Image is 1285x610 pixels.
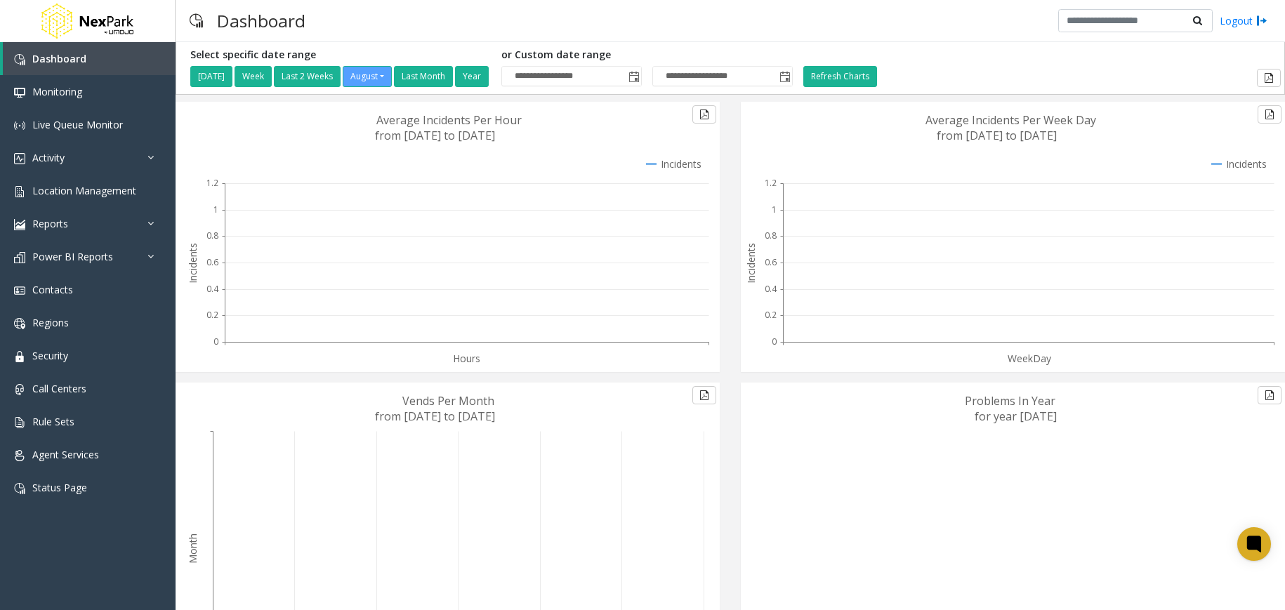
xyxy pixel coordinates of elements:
img: 'icon' [14,285,25,296]
text: 0.2 [206,309,218,321]
img: 'icon' [14,483,25,494]
h5: or Custom date range [501,49,793,61]
button: Export to pdf [1257,69,1281,87]
img: 'icon' [14,252,25,263]
button: Refresh Charts [803,66,877,87]
text: Problems In Year [965,393,1055,409]
span: Reports [32,217,68,230]
span: Toggle popup [777,67,792,86]
span: Power BI Reports [32,250,113,263]
text: 0.6 [206,256,218,268]
span: Toggle popup [626,67,641,86]
text: from [DATE] to [DATE] [375,409,495,424]
img: 'icon' [14,384,25,395]
button: Export to pdf [1258,105,1281,124]
button: Last Month [394,66,453,87]
span: Rule Sets [32,415,74,428]
button: [DATE] [190,66,232,87]
img: logout [1256,13,1267,28]
img: 'icon' [14,351,25,362]
img: 'icon' [14,450,25,461]
text: 0.8 [206,230,218,241]
text: Vends Per Month [402,393,494,409]
text: 1 [213,204,218,216]
img: 'icon' [14,186,25,197]
button: Year [455,66,489,87]
text: 0 [772,336,777,347]
text: 0.2 [765,309,777,321]
button: Export to pdf [1258,386,1281,404]
img: pageIcon [190,4,203,38]
span: Contacts [32,283,73,296]
a: Dashboard [3,42,176,75]
h3: Dashboard [210,4,312,38]
span: Call Centers [32,382,86,395]
text: 1.2 [765,177,777,189]
span: Dashboard [32,52,86,65]
span: Security [32,349,68,362]
text: Average Incidents Per Week Day [925,112,1096,128]
img: 'icon' [14,219,25,230]
text: 1.2 [206,177,218,189]
img: 'icon' [14,318,25,329]
span: Monitoring [32,85,82,98]
span: Regions [32,316,69,329]
span: Status Page [32,481,87,494]
img: 'icon' [14,153,25,164]
text: for year [DATE] [975,409,1057,424]
text: WeekDay [1008,352,1052,365]
button: Export to pdf [692,105,716,124]
text: 0.8 [765,230,777,241]
button: August [343,66,392,87]
span: Live Queue Monitor [32,118,123,131]
text: 0.4 [206,283,219,295]
text: Incidents [186,243,199,284]
span: Location Management [32,184,136,197]
text: Month [186,533,199,564]
button: Export to pdf [692,386,716,404]
img: 'icon' [14,417,25,428]
img: 'icon' [14,54,25,65]
button: Week [235,66,272,87]
text: Hours [453,352,480,365]
text: Average Incidents Per Hour [376,112,522,128]
text: 0.4 [765,283,777,295]
text: from [DATE] to [DATE] [937,128,1057,143]
text: 0 [213,336,218,347]
img: 'icon' [14,120,25,131]
span: Agent Services [32,448,99,461]
a: Logout [1220,13,1267,28]
text: from [DATE] to [DATE] [375,128,495,143]
text: Incidents [744,243,758,284]
h5: Select specific date range [190,49,491,61]
text: 0.6 [765,256,777,268]
img: 'icon' [14,87,25,98]
span: Activity [32,151,65,164]
text: 1 [772,204,777,216]
button: Last 2 Weeks [274,66,341,87]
